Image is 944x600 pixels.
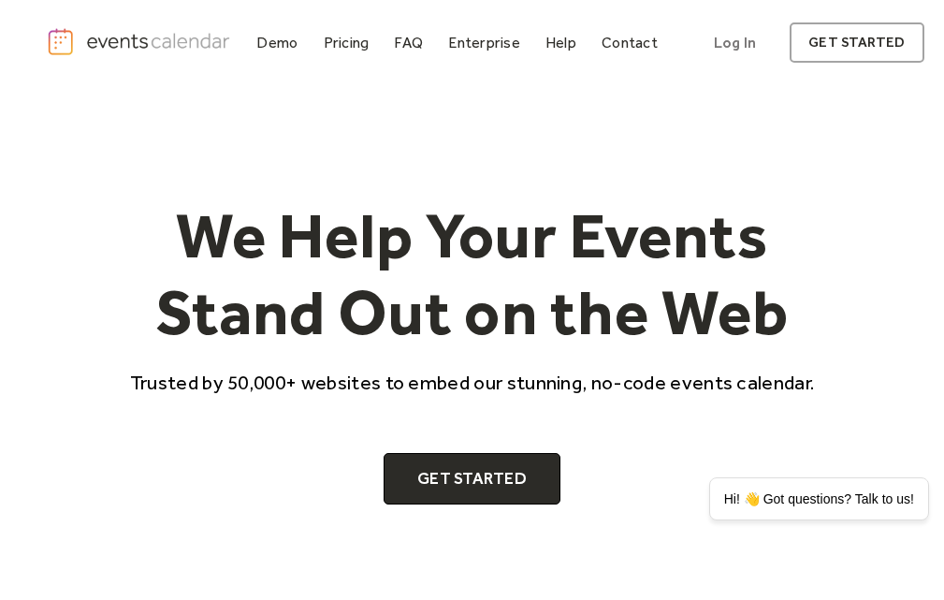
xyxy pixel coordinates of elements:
div: Enterprise [448,37,519,48]
a: get started [790,22,923,63]
div: Help [545,37,576,48]
div: Pricing [324,37,370,48]
a: Pricing [316,30,377,55]
h1: We Help Your Events Stand Out on the Web [113,198,832,350]
a: Get Started [384,453,560,505]
div: Contact [602,37,658,48]
a: Log In [695,22,775,63]
a: Demo [249,30,305,55]
p: Trusted by 50,000+ websites to embed our stunning, no-code events calendar. [113,369,832,396]
a: FAQ [386,30,430,55]
a: home [47,27,234,56]
div: FAQ [394,37,423,48]
a: Help [538,30,584,55]
a: Contact [594,30,665,55]
div: Demo [256,37,298,48]
a: Enterprise [441,30,527,55]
